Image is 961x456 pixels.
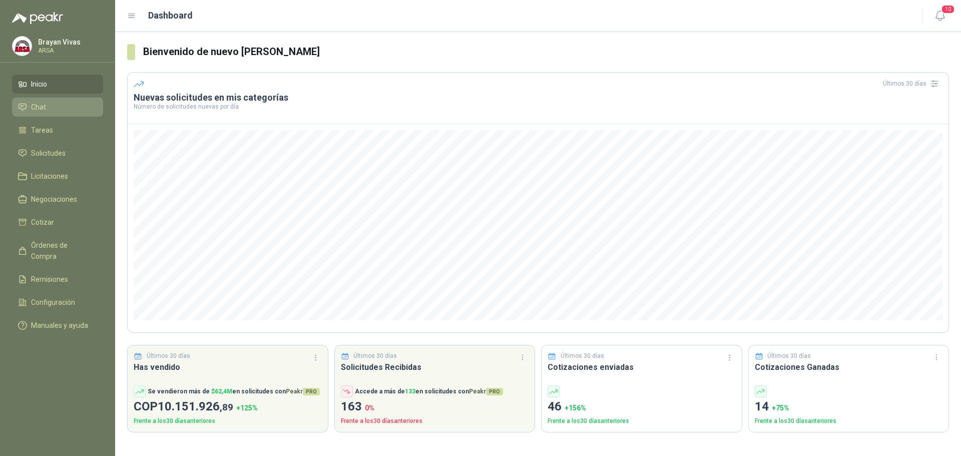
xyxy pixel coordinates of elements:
span: Licitaciones [31,171,68,182]
p: Últimos 30 días [561,351,604,361]
p: Últimos 30 días [353,351,397,361]
a: Licitaciones [12,167,103,186]
p: Frente a los 30 días anteriores [548,416,736,426]
a: Remisiones [12,270,103,289]
a: Negociaciones [12,190,103,209]
p: Últimos 30 días [147,351,190,361]
h1: Dashboard [148,9,193,23]
p: ARSA [38,48,101,54]
span: $ 62,4M [211,388,232,395]
span: 10 [941,5,955,14]
p: 14 [755,397,943,416]
a: Tareas [12,121,103,140]
span: PRO [303,388,320,395]
img: Logo peakr [12,12,63,24]
span: + 125 % [236,404,258,412]
h3: Solicitudes Recibidas [341,361,529,373]
span: Órdenes de Compra [31,240,94,262]
button: 10 [931,7,949,25]
span: Tareas [31,125,53,136]
p: 46 [548,397,736,416]
p: Últimos 30 días [767,351,811,361]
span: + 75 % [772,404,789,412]
div: Últimos 30 días [883,76,942,92]
span: PRO [486,388,503,395]
span: 0 % [365,404,374,412]
p: Frente a los 30 días anteriores [134,416,322,426]
span: Remisiones [31,274,68,285]
p: Frente a los 30 días anteriores [341,416,529,426]
span: 10.151.926 [158,399,233,413]
img: Company Logo [13,37,32,56]
span: Negociaciones [31,194,77,205]
a: Solicitudes [12,144,103,163]
a: Órdenes de Compra [12,236,103,266]
span: ,89 [220,401,233,413]
span: Inicio [31,79,47,90]
a: Cotizar [12,213,103,232]
a: Chat [12,98,103,117]
h3: Has vendido [134,361,322,373]
h3: Bienvenido de nuevo [PERSON_NAME] [143,44,949,60]
span: Solicitudes [31,148,66,159]
span: Peakr [286,388,320,395]
h3: Nuevas solicitudes en mis categorías [134,92,942,104]
h3: Cotizaciones enviadas [548,361,736,373]
a: Configuración [12,293,103,312]
span: Configuración [31,297,75,308]
p: Frente a los 30 días anteriores [755,416,943,426]
span: + 156 % [565,404,586,412]
span: Chat [31,102,46,113]
p: COP [134,397,322,416]
h3: Cotizaciones Ganadas [755,361,943,373]
a: Manuales y ayuda [12,316,103,335]
span: Manuales y ayuda [31,320,88,331]
p: Brayan Vivas [38,39,101,46]
span: Cotizar [31,217,54,228]
p: Número de solicitudes nuevas por día [134,104,942,110]
p: Se vendieron más de en solicitudes con [148,387,320,396]
p: Accede a más de en solicitudes con [355,387,503,396]
a: Inicio [12,75,103,94]
span: Peakr [469,388,503,395]
span: 133 [405,388,415,395]
p: 163 [341,397,529,416]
